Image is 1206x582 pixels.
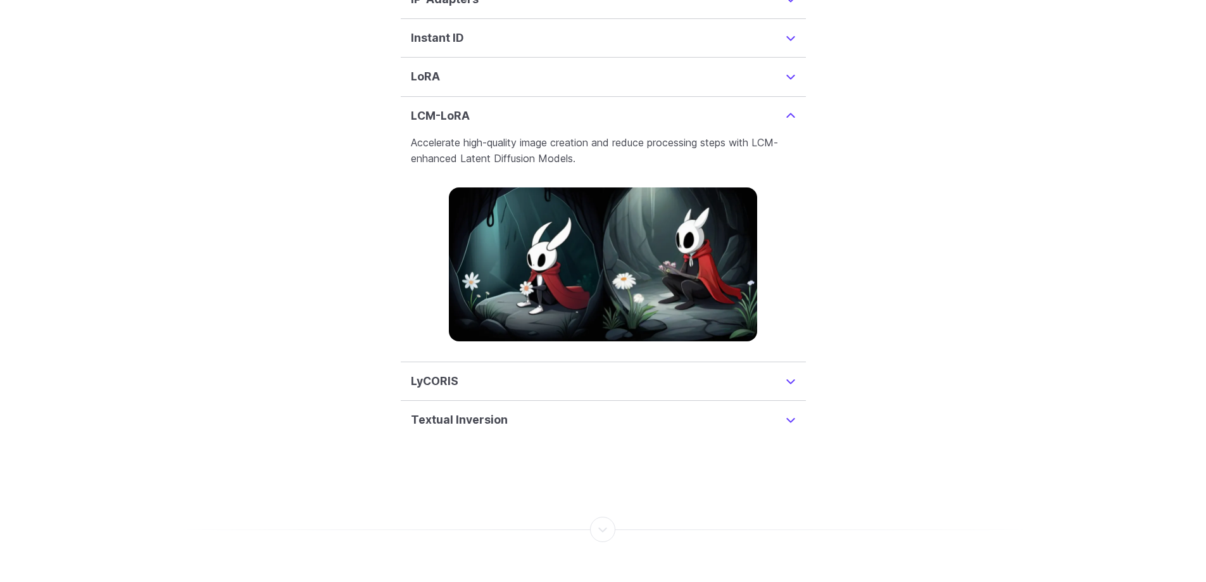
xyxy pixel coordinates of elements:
summary: LoRA [411,68,796,85]
summary: Instant ID [411,29,796,47]
p: Accelerate high-quality image creation and reduce processing steps with LCM-enhanced Latent Diffu... [411,135,796,167]
h3: Instant ID [411,29,464,47]
h3: LCM-LoRA [411,107,470,125]
summary: LyCORIS [411,372,796,390]
h3: Textual Inversion [411,411,508,429]
summary: LCM-LoRA [411,107,796,125]
h3: LoRA [411,68,440,85]
summary: Textual Inversion [411,411,796,429]
img: A rabbit in a red cloak sitting in a cave with flowers [449,187,757,341]
h3: LyCORIS [411,372,458,390]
